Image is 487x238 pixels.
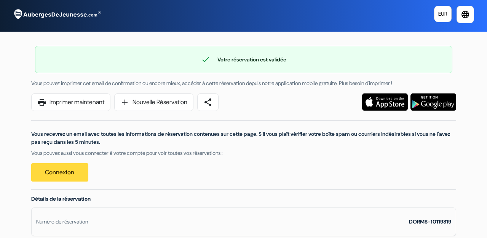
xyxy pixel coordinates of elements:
span: add [120,98,129,107]
p: Vous recevrez un email avec toutes les informations de réservation contenues sur cette page. S'il... [31,130,456,146]
a: addNouvelle Réservation [114,93,193,111]
div: Votre réservation est validée [35,55,452,64]
span: Vous pouvez imprimer cet email de confirmation ou encore mieux, accéder à cette réservation depui... [31,80,392,87]
span: share [203,98,212,107]
img: Téléchargez l'application gratuite [362,93,408,111]
a: language [457,6,474,23]
span: check [201,55,210,64]
i: language [461,10,470,19]
img: Téléchargez l'application gratuite [410,93,456,111]
a: EUR [434,6,452,22]
span: print [37,98,46,107]
p: Vous pouvez aussi vous connecter à votre compte pour voir toutes vos réservations : [31,149,456,157]
a: share [197,93,219,111]
img: AubergesDeJeunesse.com [9,4,104,25]
a: printImprimer maintenant [31,93,110,111]
span: Détails de la réservation [31,195,91,202]
a: Connexion [31,163,88,182]
div: Numéro de réservation [36,218,88,226]
strong: DORMS-10119319 [409,218,451,225]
